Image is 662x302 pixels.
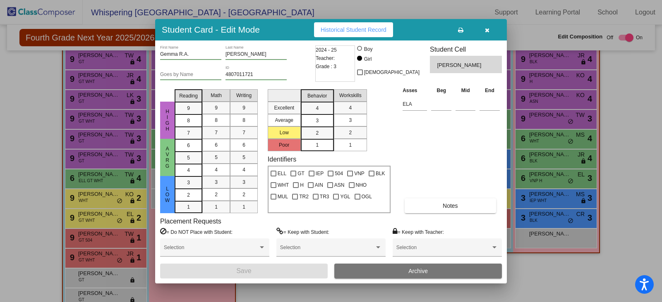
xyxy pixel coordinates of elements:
span: 1 [242,203,245,211]
span: 1 [187,203,190,211]
span: Math [211,92,222,99]
span: Workskills [339,92,362,99]
button: Archive [334,264,502,278]
span: 9 [215,104,218,112]
span: 9 [187,105,190,112]
span: 7 [242,129,245,136]
label: Placement Requests [160,217,221,225]
span: ASN [334,180,345,190]
span: 4 [187,166,190,174]
span: 4 [316,105,319,112]
span: WHT [278,180,289,190]
span: 1 [316,141,319,149]
span: OGL [362,192,372,202]
button: Notes [405,198,496,213]
span: 2 [187,191,190,199]
span: 5 [215,154,218,161]
span: 504 [335,169,343,178]
span: MUL [278,192,288,202]
label: = Do NOT Place with Student: [160,228,233,236]
span: IEP [316,169,324,178]
input: goes by name [160,72,221,78]
span: 8 [215,117,218,124]
span: AIN [315,180,323,190]
span: Historical Student Record [321,26,386,33]
span: BLK [376,169,385,178]
span: 3 [242,178,245,186]
span: 8 [187,117,190,124]
h3: Student Card - Edit Mode [162,24,260,35]
span: 6 [242,141,245,149]
span: Behavior [307,92,327,100]
span: 8 [242,117,245,124]
span: 3 [349,117,352,124]
span: Avrg [164,146,171,169]
span: 5 [242,154,245,161]
span: 5 [187,154,190,162]
span: High [164,109,171,132]
label: = Keep with Student: [276,228,329,236]
span: 6 [187,142,190,149]
span: Low [164,186,171,203]
div: Boy [364,45,373,53]
span: Notes [443,202,458,209]
div: Girl [364,55,372,63]
span: 4 [242,166,245,174]
th: Beg [429,86,453,95]
span: Grade : 3 [316,62,336,71]
input: assessment [403,98,427,110]
span: 2 [316,129,319,137]
span: Reading [179,92,198,100]
span: 7 [187,129,190,137]
span: 4 [215,166,218,174]
span: 7 [215,129,218,136]
span: TR3 [320,192,329,202]
span: GT [297,169,305,178]
span: NHO [356,180,367,190]
span: 6 [215,141,218,149]
span: 2 [215,191,218,198]
span: Save [236,267,251,274]
span: Teacher: [316,54,335,62]
input: Enter ID [225,72,287,78]
label: = Keep with Teacher: [393,228,444,236]
span: 9 [242,104,245,112]
span: [DEMOGRAPHIC_DATA] [364,67,420,77]
span: 3 [187,179,190,186]
label: Identifiers [268,155,296,163]
span: 2 [349,129,352,136]
span: 1 [215,203,218,211]
span: 4 [349,104,352,112]
span: Archive [408,268,428,274]
button: Save [160,264,328,278]
span: 2 [242,191,245,198]
th: Mid [453,86,477,95]
span: VNP [354,169,365,178]
span: [PERSON_NAME] [437,61,483,69]
button: Historical Student Record [314,22,393,37]
th: End [477,86,502,95]
span: YGL [340,192,350,202]
span: ELL [278,169,286,178]
span: H [300,180,304,190]
span: 1 [349,141,352,149]
span: Writing [236,92,252,99]
span: 3 [316,117,319,124]
th: Asses [401,86,429,95]
span: 3 [215,178,218,186]
span: 2024 - 25 [316,46,337,54]
h3: Student Cell [430,45,502,53]
span: TR2 [299,192,309,202]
